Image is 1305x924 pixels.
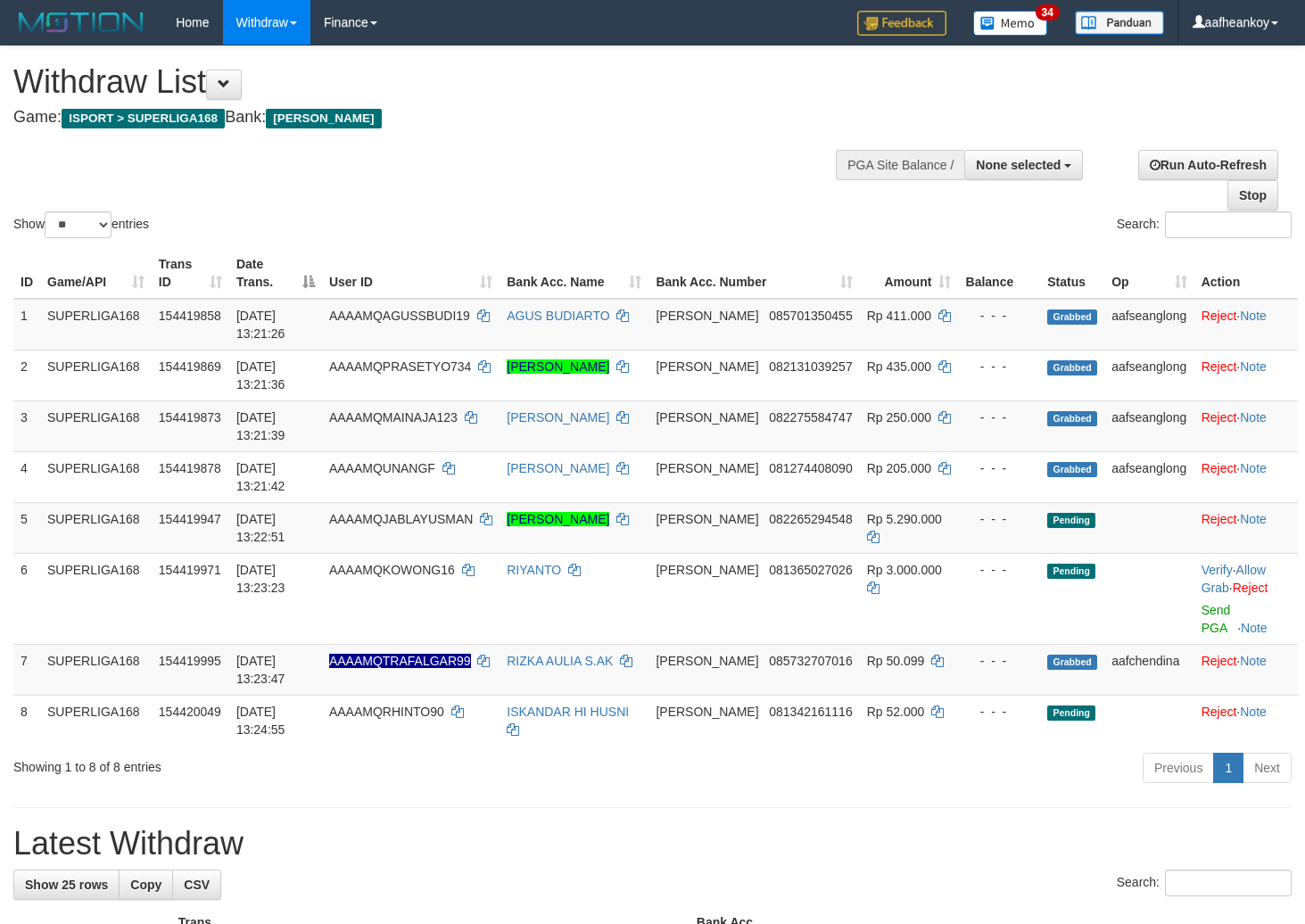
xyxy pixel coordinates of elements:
[1047,462,1097,477] span: Grabbed
[13,870,120,900] a: Show 25 rows
[40,400,152,451] td: SUPERLIGA168
[159,705,221,719] span: 154420049
[159,461,221,475] span: 154419878
[1117,870,1292,896] label: Search:
[236,654,285,686] span: [DATE] 13:23:47
[40,350,152,400] td: SUPERLIGA168
[159,309,221,323] span: 154419858
[62,109,225,128] span: ISPORT > SUPERLIGA168
[1202,359,1237,374] a: Reject
[656,654,758,668] span: [PERSON_NAME]
[1240,705,1267,719] a: Note
[45,211,112,238] select: Showentries
[1213,753,1243,783] a: 1
[1047,411,1097,426] span: Grabbed
[119,870,173,900] a: Copy
[965,703,1033,721] div: - - -
[1194,350,1298,400] td: ·
[507,309,609,323] a: AGUS BUDIARTO
[867,309,931,323] span: Rp 411.000
[13,248,40,299] th: ID
[329,563,455,577] span: AAAAMQKOWONG16
[1240,654,1267,668] a: Note
[656,410,758,425] span: [PERSON_NAME]
[656,359,758,374] span: [PERSON_NAME]
[507,512,609,526] a: [PERSON_NAME]
[1202,410,1237,425] a: Reject
[130,878,161,892] span: Copy
[236,705,285,737] span: [DATE] 13:24:55
[867,461,931,475] span: Rp 205.000
[40,248,152,299] th: Game/API: activate to sort column ascending
[507,461,609,475] a: [PERSON_NAME]
[769,654,852,668] span: Copy 085732707016 to clipboard
[40,644,152,695] td: SUPERLIGA168
[13,400,40,451] td: 3
[13,826,1292,862] h1: Latest Withdraw
[964,150,1083,180] button: None selected
[965,561,1033,579] div: - - -
[159,563,221,577] span: 154419971
[1036,4,1060,21] span: 34
[1227,180,1278,210] a: Stop
[1240,309,1267,323] a: Note
[1143,753,1214,783] a: Previous
[1138,150,1278,180] a: Run Auto-Refresh
[40,299,152,351] td: SUPERLIGA168
[867,512,942,526] span: Rp 5.290.000
[25,878,108,892] span: Show 25 rows
[1104,644,1194,695] td: aafchendina
[867,563,942,577] span: Rp 3.000.000
[1104,400,1194,451] td: aafseanglong
[13,109,852,127] h4: Game: Bank:
[159,359,221,374] span: 154419869
[1202,563,1266,595] span: ·
[965,408,1033,426] div: - - -
[236,512,285,544] span: [DATE] 13:22:51
[867,359,931,374] span: Rp 435.000
[965,358,1033,375] div: - - -
[329,359,472,374] span: AAAAMQPRASETYO734
[648,248,859,299] th: Bank Acc. Number: activate to sort column ascending
[1202,654,1237,668] a: Reject
[965,307,1033,325] div: - - -
[236,563,285,595] span: [DATE] 13:23:23
[500,248,648,299] th: Bank Acc. Name: activate to sort column ascending
[40,451,152,502] td: SUPERLIGA168
[13,451,40,502] td: 4
[1165,870,1292,896] input: Search:
[13,350,40,400] td: 2
[1233,581,1268,595] a: Reject
[769,461,852,475] span: Copy 081274408090 to clipboard
[40,553,152,644] td: SUPERLIGA168
[329,309,470,323] span: AAAAMQAGUSSBUDI19
[1202,512,1237,526] a: Reject
[867,654,925,668] span: Rp 50.099
[1075,11,1164,35] img: panduan.png
[965,510,1033,528] div: - - -
[1047,564,1095,579] span: Pending
[1104,451,1194,502] td: aafseanglong
[1047,309,1097,325] span: Grabbed
[1202,563,1266,595] a: Allow Grab
[13,64,852,100] h1: Withdraw List
[1194,502,1298,553] td: ·
[965,459,1033,477] div: - - -
[1047,655,1097,670] span: Grabbed
[1040,248,1104,299] th: Status
[769,410,852,425] span: Copy 082275584747 to clipboard
[13,502,40,553] td: 5
[159,654,221,668] span: 154419995
[656,512,758,526] span: [PERSON_NAME]
[1202,563,1233,577] a: Verify
[13,751,531,776] div: Showing 1 to 8 of 8 entries
[1240,410,1267,425] a: Note
[329,705,444,719] span: AAAAMQRHINTO90
[507,410,609,425] a: [PERSON_NAME]
[1104,350,1194,400] td: aafseanglong
[857,11,946,36] img: Feedback.jpg
[867,705,925,719] span: Rp 52.000
[1117,211,1292,238] label: Search:
[1194,553,1298,644] td: · ·
[1194,695,1298,746] td: ·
